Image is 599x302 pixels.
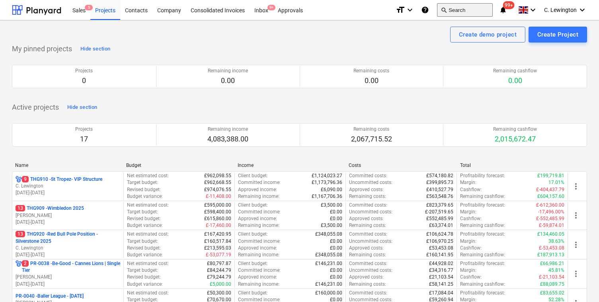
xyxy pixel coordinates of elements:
p: £0.00 [330,274,342,281]
button: Hide section [65,101,99,114]
p: £146,231.00 [315,281,342,288]
p: £17,084.04 [429,290,453,296]
p: Budget variance : [127,281,163,288]
p: Client budget : [238,260,268,267]
p: Committed income : [238,267,281,274]
div: Hide section [67,103,97,112]
p: 38.63% [548,238,564,245]
div: Project has multi currencies enabled [16,176,22,183]
p: £563,548.76 [426,193,453,200]
p: £1,124,023.27 [312,172,342,179]
p: £615,860.00 [204,215,231,222]
div: Budget [126,163,231,168]
p: Remaining cashflow : [460,252,505,258]
p: £962,098.55 [204,172,231,179]
div: Project has multi currencies enabled [16,260,22,274]
p: Profitability forecast : [460,290,505,296]
p: Client budget : [238,231,268,238]
p: -17,496.00% [538,209,564,215]
p: Profitability forecast : [460,260,505,267]
p: Net estimated cost : [127,260,169,267]
p: Profitability forecast : [460,202,505,209]
p: £88,089.75 [540,281,564,288]
p: £974,076.55 [204,186,231,193]
p: C. Lewington [16,245,120,252]
p: 0.00 [208,76,248,85]
p: £3,500.00 [321,222,342,229]
p: Client budget : [238,172,268,179]
p: £-404,437.79 [536,186,564,193]
p: £160,000.00 [315,290,342,296]
p: My pinned projects [12,44,72,54]
p: Remaining cashflow [493,68,537,74]
span: 13 [16,231,25,237]
p: £0.00 [330,209,342,215]
p: Margin : [460,238,476,245]
p: [PERSON_NAME] [16,212,120,219]
p: Remaining income [207,126,248,133]
p: Uncommitted costs : [349,179,392,186]
p: Cashflow : [460,274,482,281]
p: Cashflow : [460,245,482,252]
p: [DATE] - [DATE] [16,252,120,258]
p: Approved income : [238,215,277,222]
p: Target budget : [127,238,158,245]
p: THG909 - Wimbledon 2025 [16,205,84,212]
p: Margin : [460,267,476,274]
p: Revised budget : [127,215,161,222]
p: PR-0040 - Baller League - [DATE] [16,293,84,300]
p: Revised budget : [127,245,161,252]
p: £84,244.79 [207,267,231,274]
p: Budget variance : [127,193,163,200]
p: Active projects [12,103,59,112]
p: £962,668.55 [204,179,231,186]
p: Margin : [460,179,476,186]
p: Committed costs : [349,290,387,296]
p: Uncommitted costs : [349,238,392,245]
div: Create Project [537,29,578,40]
p: £823,379.65 [426,202,453,209]
p: Cashflow : [460,215,482,222]
p: £34,316.77 [429,267,453,274]
p: Profitability forecast : [460,231,505,238]
p: 2,015,672.47 [493,134,537,144]
div: Income [238,163,342,168]
p: £167,420.95 [204,231,231,238]
div: Total [460,163,565,168]
span: C. Lewington [544,7,577,13]
p: £-59,874.01 [539,222,564,229]
p: THG920 - Red Bull Pole Position - Silverstone 2025 [16,231,120,244]
i: format_size [396,5,405,15]
p: £58,141.25 [429,281,453,288]
p: £-53,077.19 [206,252,231,258]
p: £213,595.03 [204,245,231,252]
p: Remaining costs : [349,252,386,258]
p: £134,460.05 [537,231,564,238]
p: Cashflow : [460,186,482,193]
p: Committed income : [238,209,281,215]
p: £53,453.08 [429,245,453,252]
p: 17.01% [548,179,564,186]
p: Remaining income : [238,281,279,288]
p: 4,083,388.00 [207,134,248,144]
p: Projects [75,68,93,74]
p: [PERSON_NAME] [16,274,120,281]
p: Budget variance : [127,222,163,229]
p: £0.00 [330,238,342,245]
p: £66,986.21 [540,260,564,267]
p: Revised budget : [127,186,161,193]
p: Net estimated cost : [127,202,169,209]
p: Net estimated cost : [127,172,169,179]
p: Remaining costs : [349,193,386,200]
p: Client budget : [238,290,268,296]
p: £79,244.79 [207,274,231,281]
p: Target budget : [127,209,158,215]
p: Committed income : [238,179,281,186]
p: Committed costs : [349,231,387,238]
p: Remaining cashflow : [460,281,505,288]
i: keyboard_arrow_down [405,5,415,15]
p: £1,167,706.36 [312,193,342,200]
p: Approved income : [238,186,277,193]
p: Remaining income : [238,252,279,258]
p: £106,970.25 [426,238,453,245]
